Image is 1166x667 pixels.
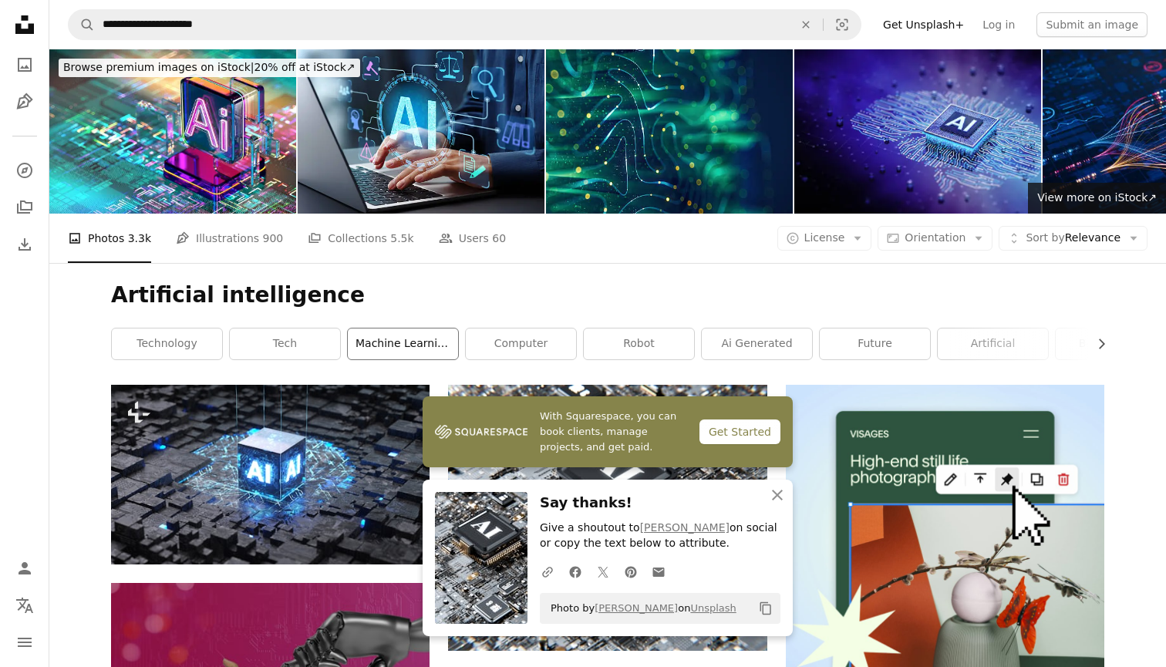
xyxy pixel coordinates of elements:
h3: Say thanks! [540,492,780,514]
span: 20% off at iStock ↗ [63,61,356,73]
a: [PERSON_NAME] [640,521,730,534]
span: Orientation [905,231,965,244]
img: AI Technology - Artificial Intelligence Brain Chip - Wide Concepts. Copy Space [794,49,1041,214]
a: With Squarespace, you can book clients, manage projects, and get paid.Get Started [423,396,793,467]
button: Visual search [824,10,861,39]
a: artificial [938,328,1048,359]
a: Collections 5.5k [308,214,413,263]
img: file-1747939142011-51e5cc87e3c9 [435,420,527,443]
button: scroll list to the right [1087,328,1104,359]
span: View more on iStock ↗ [1037,191,1157,204]
span: Sort by [1026,231,1064,244]
a: Get Unsplash+ [874,12,973,37]
span: 60 [492,230,506,247]
a: Log in / Sign up [9,553,40,584]
button: Language [9,590,40,621]
span: Browse premium images on iStock | [63,61,254,73]
a: robot [584,328,694,359]
a: Download History [9,229,40,260]
img: Technology Background with Flowing Lines and Light Particles [546,49,793,214]
a: Illustrations 900 [176,214,283,263]
span: 5.5k [390,230,413,247]
button: Orientation [878,226,992,251]
a: Unsplash [690,602,736,614]
button: Sort byRelevance [999,226,1147,251]
form: Find visuals sitewide [68,9,861,40]
a: Share on Twitter [589,556,617,587]
span: With Squarespace, you can book clients, manage projects, and get paid. [540,409,687,455]
a: Collections [9,192,40,223]
span: 900 [263,230,284,247]
span: License [804,231,845,244]
button: Clear [789,10,823,39]
a: Users 60 [439,214,507,263]
p: Give a shoutout to on social or copy the text below to attribute. [540,520,780,551]
a: computer [466,328,576,359]
a: machine learning [348,328,458,359]
a: Illustrations [9,86,40,117]
a: Photos [9,49,40,80]
button: Menu [9,627,40,658]
img: AI governance and responsive generative artificial intelligence use. Compliance strategy and risk... [298,49,544,214]
img: a computer chip with the letter a on top of it [448,385,767,651]
a: technology [112,328,222,359]
img: Digital abstract CPU. AI - Artificial Intelligence and machine learning concept [49,49,296,214]
a: AI, Artificial Intelligence concept,3d rendering,conceptual image. [111,467,430,481]
a: Share on Pinterest [617,556,645,587]
button: Search Unsplash [69,10,95,39]
a: tech [230,328,340,359]
a: [PERSON_NAME] [595,602,678,614]
a: Explore [9,155,40,186]
button: License [777,226,872,251]
span: Photo by on [543,596,736,621]
button: Copy to clipboard [753,595,779,622]
a: Browse premium images on iStock|20% off at iStock↗ [49,49,369,86]
button: Submit an image [1036,12,1147,37]
a: Log in [973,12,1024,37]
a: View more on iStock↗ [1028,183,1166,214]
a: Share on Facebook [561,556,589,587]
a: Share over email [645,556,672,587]
span: Relevance [1026,231,1121,246]
a: ai generated [702,328,812,359]
img: AI, Artificial Intelligence concept,3d rendering,conceptual image. [111,385,430,564]
a: background [1056,328,1166,359]
h1: Artificial intelligence [111,281,1104,309]
a: Home — Unsplash [9,9,40,43]
div: Get Started [699,419,780,444]
a: future [820,328,930,359]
